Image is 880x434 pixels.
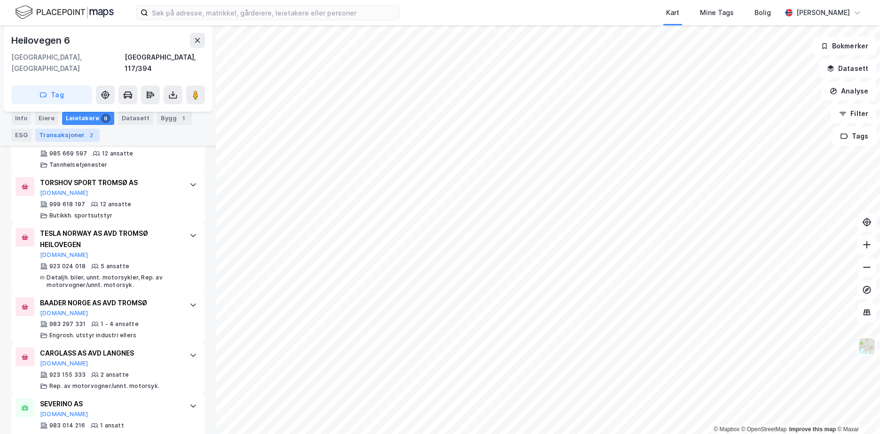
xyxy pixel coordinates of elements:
[11,129,31,142] div: ESG
[49,201,85,208] div: 999 618 197
[101,371,129,379] div: 2 ansatte
[741,426,787,433] a: OpenStreetMap
[62,112,114,125] div: Leietakere
[49,161,108,169] div: Tannhelsetjenester
[100,422,124,429] div: 1 ansatt
[40,348,180,359] div: CARGLASS AS AVD LANGNES
[700,7,734,18] div: Mine Tags
[831,104,876,123] button: Filter
[822,82,876,101] button: Analyse
[49,382,159,390] div: Rep. av motorvogner/unnt. motorsyk.
[40,398,180,410] div: SEVERINO AS
[49,371,86,379] div: 923 155 333
[40,177,180,188] div: TORSHOV SPORT TROMSØ AS
[35,129,100,142] div: Transaksjoner
[101,320,139,328] div: 1 - 4 ansatte
[666,7,679,18] div: Kart
[813,37,876,55] button: Bokmerker
[40,360,88,367] button: [DOMAIN_NAME]
[118,112,153,125] div: Datasett
[35,112,58,125] div: Eiere
[101,114,110,123] div: 6
[714,426,739,433] a: Mapbox
[86,131,96,140] div: 2
[11,85,92,104] button: Tag
[125,52,205,74] div: [GEOGRAPHIC_DATA], 117/394
[15,4,114,21] img: logo.f888ab2527a4732fd821a326f86c7f29.svg
[49,150,87,157] div: 985 669 597
[40,189,88,197] button: [DOMAIN_NAME]
[40,411,88,418] button: [DOMAIN_NAME]
[833,127,876,146] button: Tags
[49,263,86,270] div: 923 024 018
[100,201,131,208] div: 12 ansatte
[157,112,192,125] div: Bygg
[819,59,876,78] button: Datasett
[40,251,88,259] button: [DOMAIN_NAME]
[40,228,180,250] div: TESLA NORWAY AS AVD TROMSØ HEILOVEGEN
[101,263,129,270] div: 5 ansatte
[11,52,125,74] div: [GEOGRAPHIC_DATA], [GEOGRAPHIC_DATA]
[148,6,399,20] input: Søk på adresse, matrikkel, gårdeiere, leietakere eller personer
[858,337,876,355] img: Z
[40,297,180,309] div: BAADER NORGE AS AVD TROMSØ
[796,7,850,18] div: [PERSON_NAME]
[40,310,88,317] button: [DOMAIN_NAME]
[102,150,133,157] div: 12 ansatte
[47,274,180,289] div: Detaljh. biler, unnt. motorsykler, Rep. av motorvogner/unnt. motorsyk.
[754,7,771,18] div: Bolig
[49,332,136,339] div: Engrosh. utstyr industri ellers
[11,33,72,48] div: Heilovegen 6
[49,422,85,429] div: 983 014 216
[11,112,31,125] div: Info
[179,114,188,123] div: 1
[833,389,880,434] div: Kontrollprogram for chat
[833,389,880,434] iframe: Chat Widget
[789,426,836,433] a: Improve this map
[49,320,86,328] div: 983 297 331
[49,212,112,219] div: Butikkh. sportsutstyr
